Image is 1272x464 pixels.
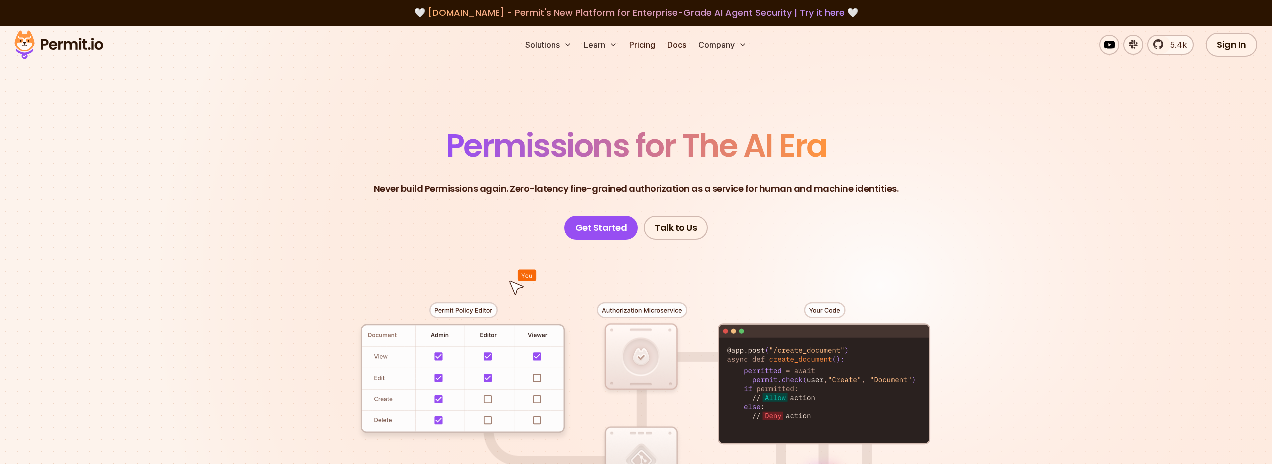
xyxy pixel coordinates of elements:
[1206,33,1257,57] a: Sign In
[644,216,708,240] a: Talk to Us
[374,182,899,196] p: Never build Permissions again. Zero-latency fine-grained authorization as a service for human and...
[564,216,638,240] a: Get Started
[625,35,659,55] a: Pricing
[1147,35,1194,55] a: 5.4k
[428,6,845,19] span: [DOMAIN_NAME] - Permit's New Platform for Enterprise-Grade AI Agent Security |
[1164,39,1187,51] span: 5.4k
[800,6,845,19] a: Try it here
[521,35,576,55] button: Solutions
[580,35,621,55] button: Learn
[10,28,108,62] img: Permit logo
[663,35,690,55] a: Docs
[446,123,827,168] span: Permissions for The AI Era
[24,6,1248,20] div: 🤍 🤍
[694,35,751,55] button: Company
